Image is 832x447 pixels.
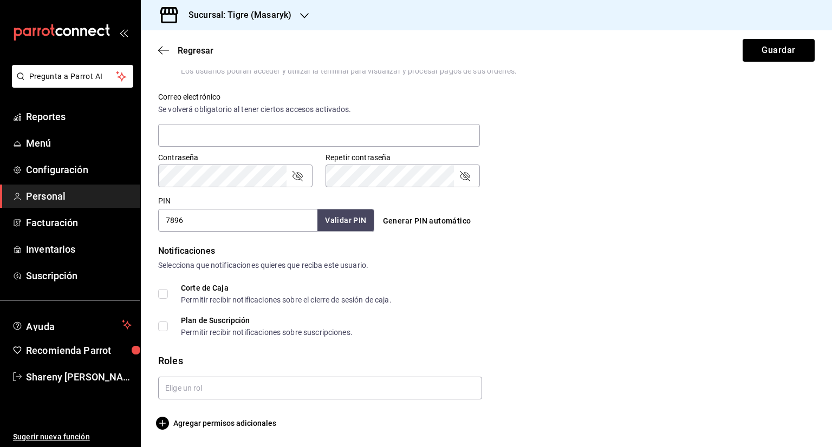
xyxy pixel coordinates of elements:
span: Suscripción [26,268,132,283]
button: Regresar [158,45,213,56]
h3: Sucursal: Tigre (Masaryk) [180,9,291,22]
span: Pregunta a Parrot AI [29,71,116,82]
button: passwordField [458,169,471,182]
button: open_drawer_menu [119,28,128,37]
input: 3 a 6 dígitos [158,209,317,232]
label: Contraseña [158,154,313,161]
button: Generar PIN automático [379,211,476,231]
span: Regresar [178,45,213,56]
label: Correo electrónico [158,93,480,101]
button: Guardar [743,39,815,62]
button: Validar PIN [317,209,374,232]
span: Personal [26,189,132,203]
button: passwordField [291,169,304,182]
div: Roles [158,353,815,368]
div: Permitir recibir notificaciones sobre suscripciones. [181,328,353,336]
div: Los usuarios podrán acceder y utilizar la terminal para visualizar y procesar pagos de sus órdenes. [181,67,517,75]
div: Permitir recibir notificaciones sobre el cierre de sesión de caja. [181,296,392,304]
span: Shareny [PERSON_NAME] [26,370,132,384]
span: Inventarios [26,242,132,257]
div: Plan de Suscripción [181,317,353,324]
span: Menú [26,136,132,150]
label: PIN [158,197,171,205]
div: Corte de Caja [181,284,392,292]
div: Notificaciones [158,245,815,258]
input: Elige un rol [158,377,482,399]
span: Configuración [26,162,132,177]
a: Pregunta a Parrot AI [8,78,133,90]
span: Ayuda [26,318,118,331]
button: Agregar permisos adicionales [158,417,276,430]
span: Facturación [26,215,132,230]
span: Reportes [26,109,132,124]
span: Sugerir nueva función [13,431,132,443]
button: Pregunta a Parrot AI [12,65,133,88]
div: Se volverá obligatorio al tener ciertos accesos activados. [158,104,480,115]
span: Recomienda Parrot [26,343,132,358]
div: Selecciona que notificaciones quieres que reciba este usuario. [158,260,815,271]
label: Repetir contraseña [326,154,480,161]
